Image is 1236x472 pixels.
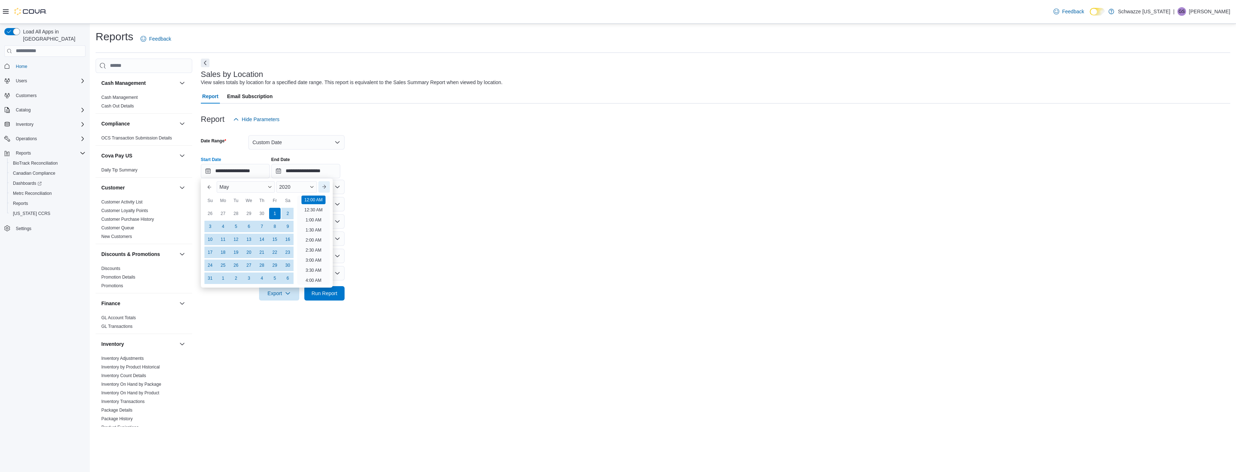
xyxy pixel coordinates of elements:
button: Hide Parameters [230,112,282,127]
div: day-28 [256,260,268,271]
span: Operations [13,134,86,143]
div: day-3 [204,221,216,232]
span: Customers [16,93,37,98]
button: Metrc Reconciliation [7,188,88,198]
div: day-29 [269,260,281,271]
li: 1:30 AM [303,226,324,234]
button: Customer [178,183,186,192]
a: Home [13,62,30,71]
div: day-1 [217,272,229,284]
li: 2:00 AM [303,236,324,244]
button: Canadian Compliance [7,168,88,178]
span: Product Expirations [101,425,139,430]
a: Customers [13,91,40,100]
h1: Reports [96,29,133,44]
div: day-18 [217,247,229,258]
button: Open list of options [335,219,340,224]
button: Reports [13,149,34,157]
div: day-15 [269,234,281,245]
span: GS [1179,7,1185,16]
span: Customers [13,91,86,100]
span: Reports [10,199,86,208]
div: Cova Pay US [96,166,192,177]
span: Home [16,64,27,69]
button: Reports [7,198,88,208]
button: Discounts & Promotions [178,250,186,258]
span: Reports [13,201,28,206]
button: Reports [1,148,88,158]
div: day-6 [282,272,294,284]
span: Customer Queue [101,225,134,231]
div: day-30 [256,208,268,219]
a: GL Account Totals [101,315,136,320]
a: Inventory Transactions [101,399,145,404]
div: Mo [217,195,229,206]
div: day-20 [243,247,255,258]
a: Metrc Reconciliation [10,189,55,198]
li: 12:30 AM [301,206,326,214]
button: Operations [13,134,40,143]
h3: Finance [101,300,120,307]
label: Start Date [201,157,221,162]
span: 2020 [279,184,290,190]
div: Su [204,195,216,206]
span: Settings [16,226,31,232]
a: Promotions [101,283,123,288]
div: day-29 [243,208,255,219]
button: Catalog [1,105,88,115]
span: Email Subscription [227,89,273,104]
div: day-14 [256,234,268,245]
span: Customer Activity List [101,199,143,205]
a: Promotion Details [101,275,135,280]
div: day-25 [217,260,229,271]
span: Inventory Transactions [101,399,145,404]
a: Customer Loyalty Points [101,208,148,213]
div: day-31 [204,272,216,284]
span: Settings [13,224,86,233]
button: Customer [101,184,176,191]
div: day-12 [230,234,242,245]
div: Button. Open the month selector. May is currently selected. [217,181,275,193]
a: Discounts [101,266,120,271]
div: Discounts & Promotions [96,264,192,293]
h3: Compliance [101,120,130,127]
div: day-26 [230,260,242,271]
span: BioTrack Reconciliation [13,160,58,166]
span: Washington CCRS [10,209,86,218]
a: Inventory Count Details [101,373,146,378]
p: | [1173,7,1175,16]
a: Daily Tip Summary [101,168,138,173]
button: [US_STATE] CCRS [7,208,88,219]
span: Daily Tip Summary [101,167,138,173]
button: Previous Month [204,181,215,193]
h3: Customer [101,184,125,191]
h3: Report [201,115,225,124]
div: day-23 [282,247,294,258]
button: Inventory [1,119,88,129]
div: day-9 [282,221,294,232]
span: May [220,184,229,190]
button: Cova Pay US [178,151,186,160]
button: Open list of options [335,184,340,190]
div: We [243,195,255,206]
a: Inventory by Product Historical [101,365,160,370]
button: Operations [1,134,88,144]
a: Package Details [101,408,133,413]
span: Inventory [13,120,86,129]
div: day-5 [230,221,242,232]
h3: Discounts & Promotions [101,251,160,258]
nav: Complex example [4,58,86,252]
button: Next [201,59,209,67]
button: Users [13,77,30,85]
a: BioTrack Reconciliation [10,159,61,168]
div: day-17 [204,247,216,258]
div: Compliance [96,134,192,145]
div: day-27 [217,208,229,219]
div: day-8 [269,221,281,232]
a: Customer Purchase History [101,217,154,222]
span: Run Report [312,290,337,297]
button: Next month [318,181,330,193]
div: day-3 [243,272,255,284]
div: Tu [230,195,242,206]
